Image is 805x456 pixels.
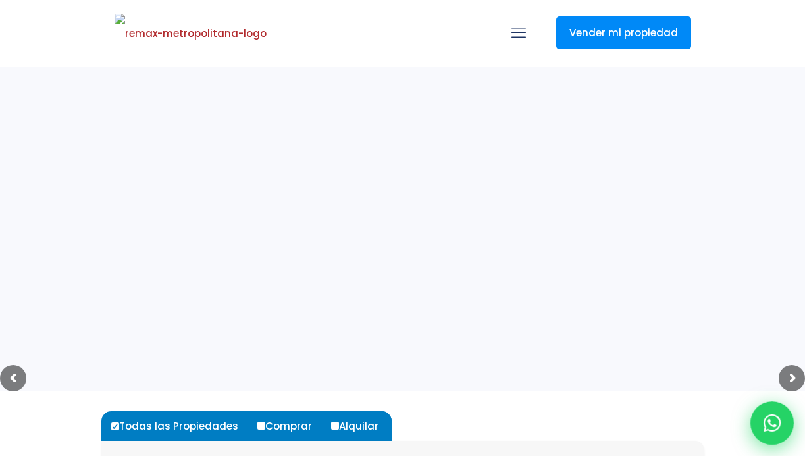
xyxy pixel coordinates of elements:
input: Comprar [257,422,265,430]
label: Todas las Propiedades [108,411,251,441]
a: Vender mi propiedad [556,16,691,49]
img: remax-metropolitana-logo [115,14,267,53]
label: Comprar [254,411,325,441]
input: Todas las Propiedades [111,422,119,430]
label: Alquilar [328,411,392,441]
a: mobile menu [507,22,530,44]
input: Alquilar [331,422,339,430]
